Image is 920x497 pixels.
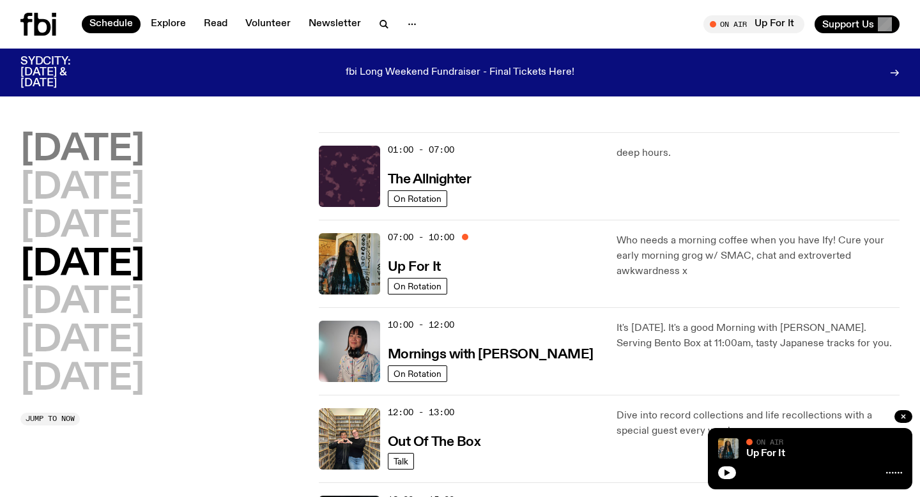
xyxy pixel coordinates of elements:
[20,56,102,89] h3: SYDCITY: [DATE] & [DATE]
[346,67,574,79] p: fbi Long Weekend Fundraiser - Final Tickets Here!
[388,144,454,156] span: 01:00 - 07:00
[388,173,471,187] h3: The Allnighter
[388,346,594,362] a: Mornings with [PERSON_NAME]
[756,438,783,446] span: On Air
[20,171,144,206] button: [DATE]
[301,15,369,33] a: Newsletter
[388,231,454,243] span: 07:00 - 10:00
[319,408,380,470] img: Matt and Kate stand in the music library and make a heart shape with one hand each.
[388,348,594,362] h3: Mornings with [PERSON_NAME]
[196,15,235,33] a: Read
[20,323,144,359] button: [DATE]
[617,321,900,351] p: It's [DATE]. It's a good Morning with [PERSON_NAME]. Serving Bento Box at 11:00am, tasty Japanese...
[388,406,454,418] span: 12:00 - 13:00
[394,457,408,466] span: Talk
[388,261,441,274] h3: Up For It
[718,438,739,459] img: Ify - a Brown Skin girl with black braided twists, looking up to the side with her tongue stickin...
[20,285,144,321] button: [DATE]
[26,415,75,422] span: Jump to now
[617,408,900,439] p: Dive into record collections and life recollections with a special guest every week
[20,413,80,425] button: Jump to now
[617,146,900,161] p: deep hours.
[20,247,144,283] button: [DATE]
[388,453,414,470] a: Talk
[388,258,441,274] a: Up For It
[388,278,447,294] a: On Rotation
[20,362,144,397] button: [DATE]
[20,209,144,245] button: [DATE]
[388,436,481,449] h3: Out Of The Box
[20,132,144,168] button: [DATE]
[617,233,900,279] p: Who needs a morning coffee when you have Ify! Cure your early morning grog w/ SMAC, chat and extr...
[394,194,441,204] span: On Rotation
[388,319,454,331] span: 10:00 - 12:00
[394,282,441,291] span: On Rotation
[394,369,441,379] span: On Rotation
[82,15,141,33] a: Schedule
[238,15,298,33] a: Volunteer
[143,15,194,33] a: Explore
[388,190,447,207] a: On Rotation
[319,321,380,382] img: Kana Frazer is smiling at the camera with her head tilted slightly to her left. She wears big bla...
[815,15,900,33] button: Support Us
[746,448,785,459] a: Up For It
[388,171,471,187] a: The Allnighter
[822,19,874,30] span: Support Us
[388,365,447,382] a: On Rotation
[319,233,380,294] img: Ify - a Brown Skin girl with black braided twists, looking up to the side with her tongue stickin...
[703,15,804,33] button: On AirUp For It
[388,433,481,449] a: Out Of The Box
